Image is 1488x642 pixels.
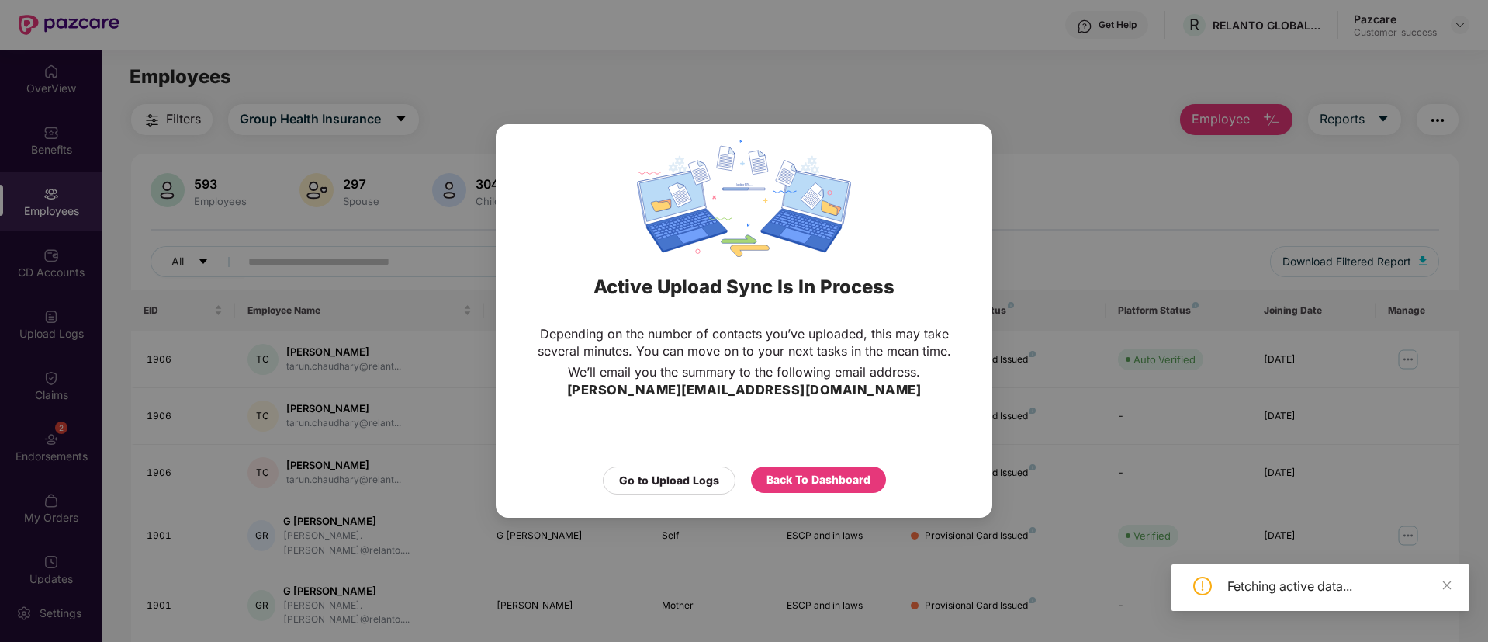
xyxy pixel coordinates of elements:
[637,140,851,257] img: svg+xml;base64,PHN2ZyBpZD0iRGF0YV9zeW5jaW5nIiB4bWxucz0iaHR0cDovL3d3dy53My5vcmcvMjAwMC9zdmciIHdpZH...
[567,380,922,401] h3: [PERSON_NAME][EMAIL_ADDRESS][DOMAIN_NAME]
[619,472,719,489] div: Go to Upload Logs
[766,471,870,488] div: Back To Dashboard
[515,257,973,318] div: Active Upload Sync Is In Process
[527,325,961,359] p: Depending on the number of contacts you’ve uploaded, this may take several minutes. You can move ...
[568,363,920,380] p: We’ll email you the summary to the following email address.
[1193,577,1212,595] span: exclamation-circle
[1227,577,1451,595] div: Fetching active data...
[1441,580,1452,591] span: close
